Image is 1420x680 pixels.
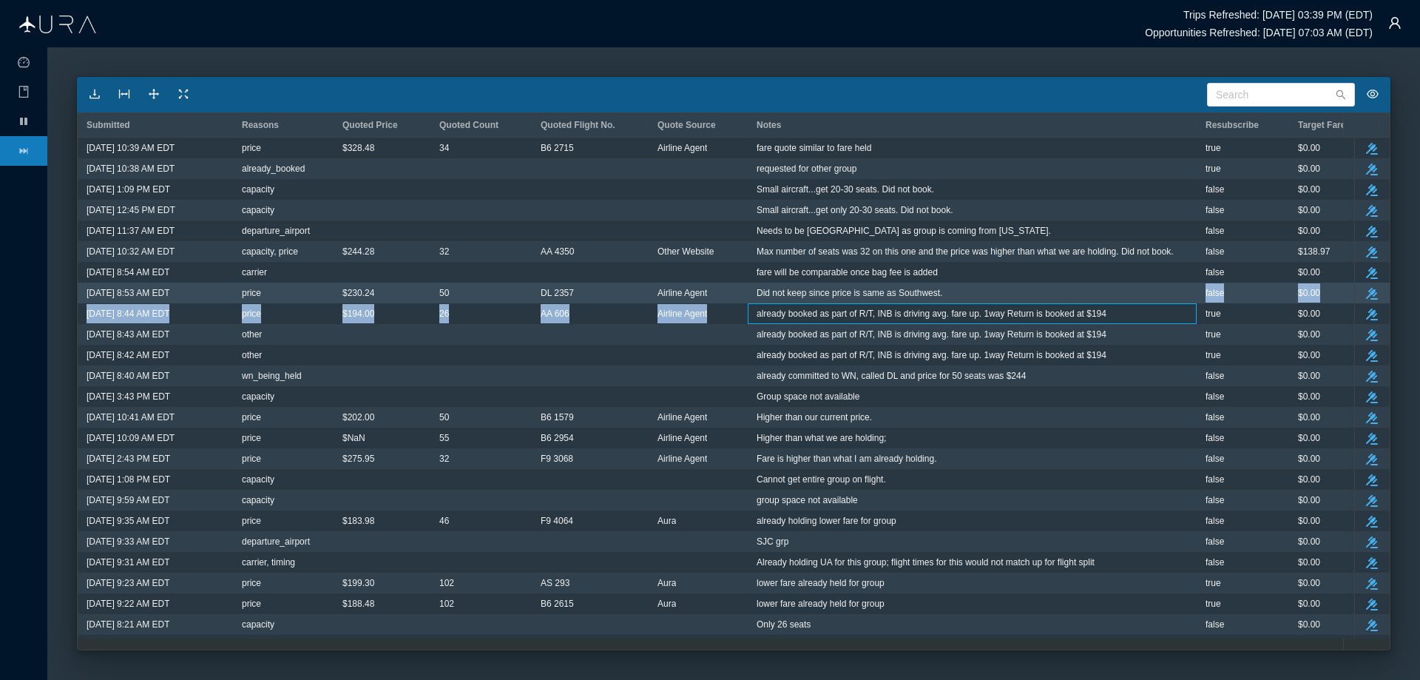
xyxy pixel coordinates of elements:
span: Group space not available [757,387,859,406]
span: [DATE] 9:31 AM EDT [87,553,169,572]
span: Quoted Count [439,120,498,130]
span: $0.00 [1298,221,1320,240]
span: Notes [757,120,781,130]
span: B6 1579 [541,408,574,427]
span: carrier, timing [242,553,295,572]
span: price [242,428,261,448]
button: icon: download [83,83,106,107]
span: 50 [439,408,449,427]
span: $0.00 [1298,408,1320,427]
span: 32 [439,242,449,261]
span: $0.00 [1298,636,1320,655]
span: already booked as part of R/T, INB is driving avg. fare up. 1way Return is booked at $194 [757,304,1106,323]
span: Fare is higher than what I am already holding. [757,449,936,468]
span: price [242,408,261,427]
span: $138.97 [1298,242,1330,261]
span: $0.00 [1298,387,1320,406]
i: icon: book [18,86,30,98]
span: $0.00 [1298,263,1320,282]
span: $194.00 [342,304,374,323]
button: icon: user [1380,8,1410,38]
button: icon: column-width [112,83,136,107]
span: [DATE] 11:37 AM EDT [87,221,175,240]
span: $0.00 [1298,159,1320,178]
span: [DATE] 8:54 AM EDT [87,263,169,282]
span: $0.00 [1298,346,1320,365]
span: fare quote similar to fare held [757,138,871,158]
span: $244.28 [342,242,374,261]
span: $0.00 [1298,449,1320,468]
span: lower fare already held for group [757,573,885,593]
span: capacity [242,470,274,489]
span: [DATE] 2:43 PM EDT [87,449,170,468]
span: $0.00 [1298,201,1320,220]
span: fare will be comparable once bag fee is added [757,263,938,282]
span: $0.00 [1298,180,1320,199]
span: timing [242,636,266,655]
span: capacity [242,201,274,220]
span: Aura [657,511,676,531]
span: [DATE] 10:39 AM EDT [87,138,175,158]
span: Small aircraft...get 20-30 seats. Did not book. [757,180,934,199]
span: Airline Agent [657,283,707,303]
span: false [1206,532,1224,551]
span: false [1206,180,1224,199]
span: [DATE] 9:35 AM EDT [87,511,169,531]
span: true [1206,159,1221,178]
span: F9 4064 [541,511,573,531]
span: requested for other group [757,159,856,178]
span: [DATE] 8:43 AM EDT [87,325,169,344]
span: true [1206,304,1221,323]
span: price [242,573,261,593]
span: other [242,346,262,365]
span: [DATE] 3:43 PM EDT [87,387,170,406]
span: true [1206,346,1221,365]
span: $328.48 [342,138,374,158]
span: price [242,304,261,323]
span: true [1206,325,1221,344]
span: capacity [242,387,274,406]
span: Small aircraft...get only 20-30 seats. Did not book. [757,201,953,220]
span: Max number of seats was 32 on this one and the price was higher than what we are holding. Did not... [757,242,1174,261]
span: $0.00 [1298,615,1320,634]
span: [DATE] 9:33 AM EDT [87,532,169,551]
span: price [242,138,261,158]
span: $0.00 [1298,553,1320,572]
span: capacity [242,615,274,634]
span: SJC grp [757,532,788,551]
span: price [242,511,261,531]
span: 34 [439,138,449,158]
i: icon: fast-forward [18,145,30,157]
span: Reasons [242,120,279,130]
span: true [1206,594,1221,613]
span: Airline Agent [657,304,707,323]
span: Higher than our current price. [757,408,872,427]
span: B6 2715 [541,138,574,158]
span: Target Fare [1298,120,1345,130]
span: price [242,283,261,303]
span: false [1206,491,1224,510]
span: false [1206,263,1224,282]
span: Other Website [657,242,714,261]
span: false [1206,553,1224,572]
span: wn_being_held [242,366,302,386]
span: $202.00 [342,408,374,427]
span: [DATE] 9:59 AM EDT [87,491,169,510]
span: $230.24 [342,283,374,303]
span: carrier [242,263,267,282]
span: false [1206,511,1224,531]
span: $0.00 [1298,325,1320,344]
span: AS 293 [541,573,569,593]
span: false [1206,636,1224,655]
span: [DATE] 8:44 AM EDT [87,304,169,323]
span: [DATE] 9:23 AM EDT [87,573,169,593]
span: $199.30 [342,573,374,593]
span: $NaN [342,428,365,448]
span: Needs to be [GEOGRAPHIC_DATA] as group is coming from [US_STATE]. [757,221,1051,240]
span: Only 26 seats [757,615,811,634]
span: true [1206,573,1221,593]
span: price [242,449,261,468]
span: [DATE] 10:41 AM EDT [87,408,175,427]
span: [DATE] 10:32 AM EDT [87,242,175,261]
span: Quoted Price [342,120,398,130]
